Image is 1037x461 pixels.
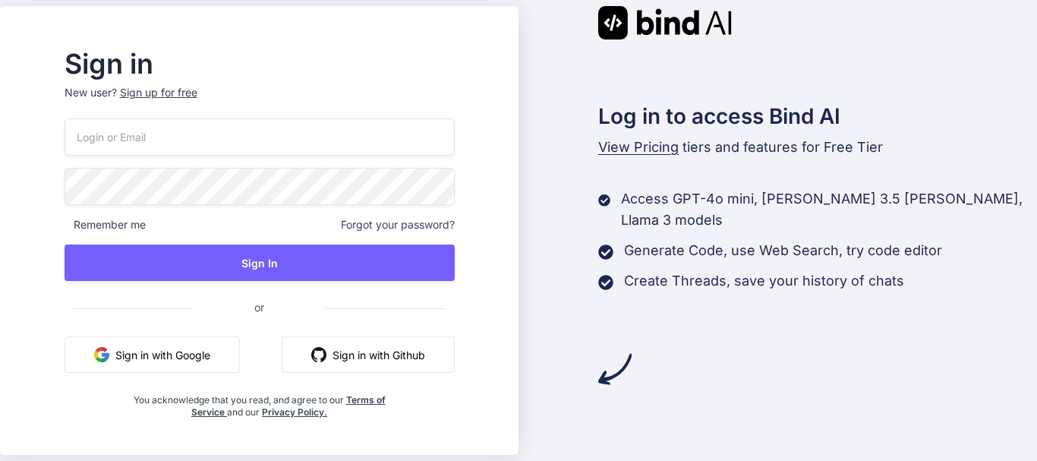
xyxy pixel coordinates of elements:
h2: Log in to access Bind AI [598,100,1037,132]
img: github [311,347,326,362]
p: tiers and features for Free Tier [598,137,1037,158]
div: You acknowledge that you read, and agree to our and our [129,385,389,418]
span: or [194,289,325,326]
span: View Pricing [598,139,679,155]
a: Privacy Policy. [262,406,327,418]
button: Sign in with Google [65,336,240,373]
span: Remember me [65,217,146,232]
input: Login or Email [65,118,455,156]
p: Create Threads, save your history of chats [624,270,904,292]
a: Terms of Service [191,394,386,418]
button: Sign in with Github [282,336,455,373]
p: Access GPT-4o mini, [PERSON_NAME] 3.5 [PERSON_NAME], Llama 3 models [621,188,1037,231]
p: Generate Code, use Web Search, try code editor [624,240,942,261]
p: New user? [65,85,455,118]
img: Bind AI logo [598,6,732,39]
img: arrow [598,352,632,386]
img: google [94,347,109,362]
div: Sign up for free [120,85,197,100]
button: Sign In [65,245,455,281]
span: Forgot your password? [341,217,455,232]
h2: Sign in [65,52,455,76]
